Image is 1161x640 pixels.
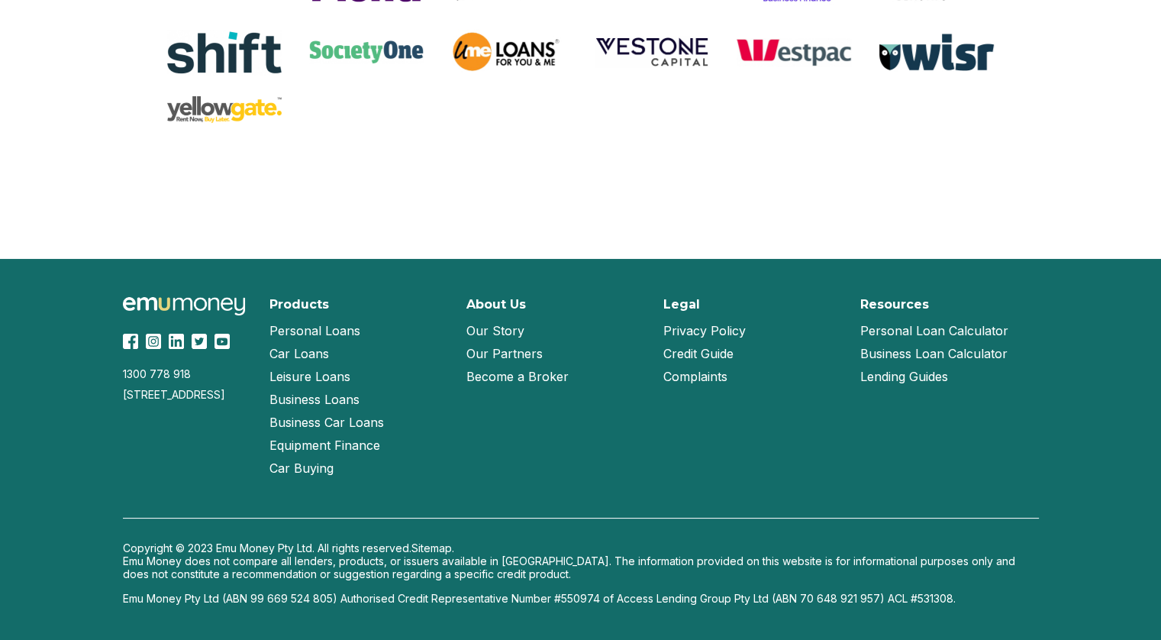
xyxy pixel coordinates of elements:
a: Sitemap. [411,541,454,554]
a: Car Loans [269,342,329,365]
h2: About Us [466,297,526,312]
img: Emu Money [123,297,245,316]
img: Yellow Gate [167,96,282,123]
a: Business Loans [269,388,360,411]
a: Business Car Loans [269,411,384,434]
img: LinkedIn [169,334,184,349]
p: Emu Money Pty Ltd (ABN 99 669 524 805) Authorised Credit Representative Number #550974 of Access ... [123,592,1039,605]
a: Personal Loans [269,319,360,342]
img: SocietyOne [309,40,424,63]
div: 1300 778 918 [123,367,251,380]
a: Complaints [663,365,727,388]
img: Vestone [595,36,709,69]
h2: Legal [663,297,700,312]
img: Shift [167,30,282,75]
a: Personal Loan Calculator [860,319,1008,342]
a: Credit Guide [663,342,734,365]
a: Our Partners [466,342,543,365]
p: Copyright © 2023 Emu Money Pty Ltd. All rights reserved. [123,541,1039,554]
img: UME Loans [452,29,566,75]
img: Twitter [192,334,207,349]
h2: Products [269,297,329,312]
img: Facebook [123,334,138,349]
img: YouTube [214,334,230,349]
a: Our Story [466,319,524,342]
img: Instagram [146,334,161,349]
a: Privacy Policy [663,319,746,342]
img: Wisr [879,34,994,71]
a: Leisure Loans [269,365,350,388]
a: Equipment Finance [269,434,380,457]
p: Emu Money does not compare all lenders, products, or issuers available in [GEOGRAPHIC_DATA]. The ... [123,554,1039,580]
a: Car Buying [269,457,334,480]
a: Become a Broker [466,365,569,388]
h2: Resources [860,297,929,312]
a: Lending Guides [860,365,948,388]
a: Business Loan Calculator [860,342,1008,365]
div: [STREET_ADDRESS] [123,388,251,401]
img: Westpac [737,38,851,66]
